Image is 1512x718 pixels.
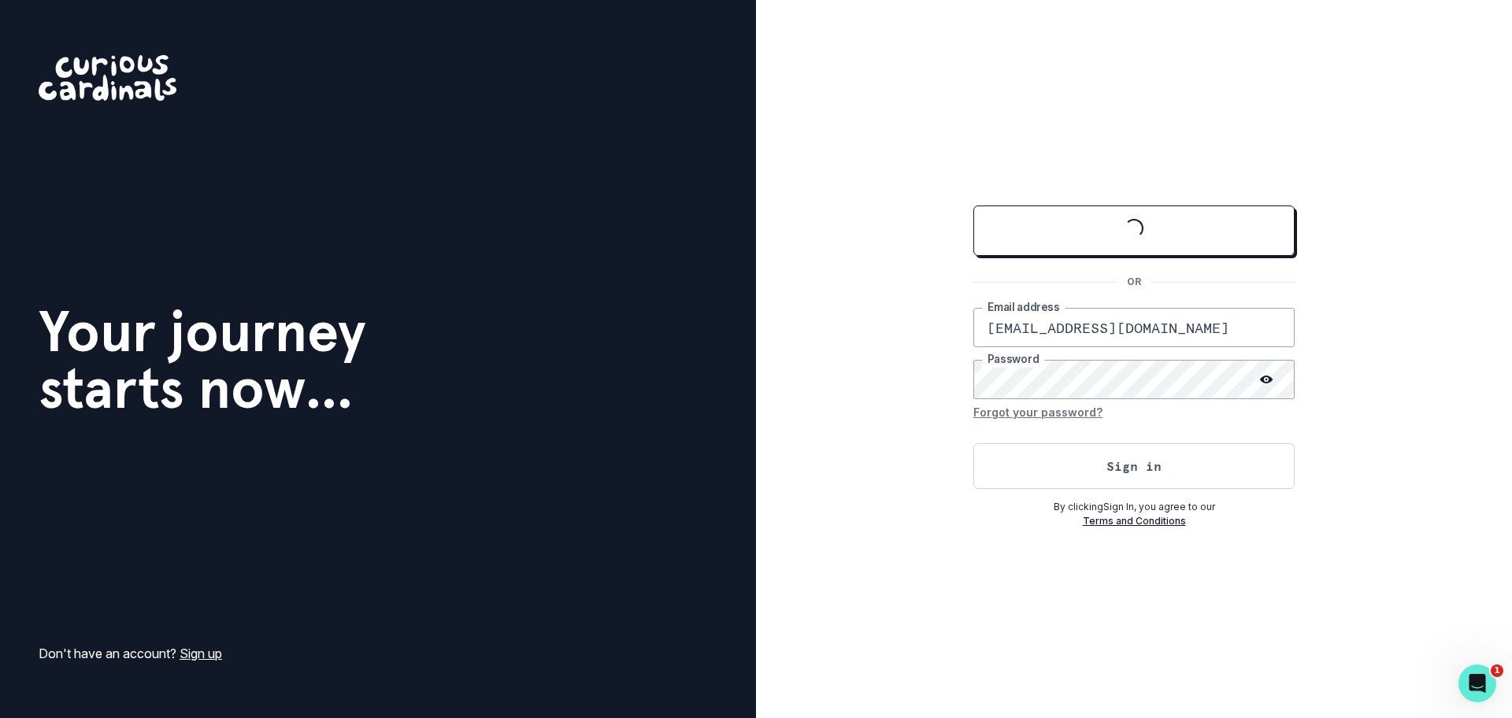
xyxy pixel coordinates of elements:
span: 1 [1491,664,1503,677]
p: By clicking Sign In , you agree to our [973,500,1295,514]
a: Terms and Conditions [1083,515,1186,527]
button: Sign in [973,443,1295,489]
img: Curious Cardinals Logo [39,55,176,101]
button: Sign in with Google (GSuite) [973,205,1295,256]
h1: Your journey starts now... [39,303,366,416]
iframe: Intercom live chat [1458,664,1496,702]
button: Forgot your password? [973,399,1102,424]
p: Don't have an account? [39,644,222,663]
p: OR [1117,275,1151,289]
a: Sign up [180,646,222,661]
